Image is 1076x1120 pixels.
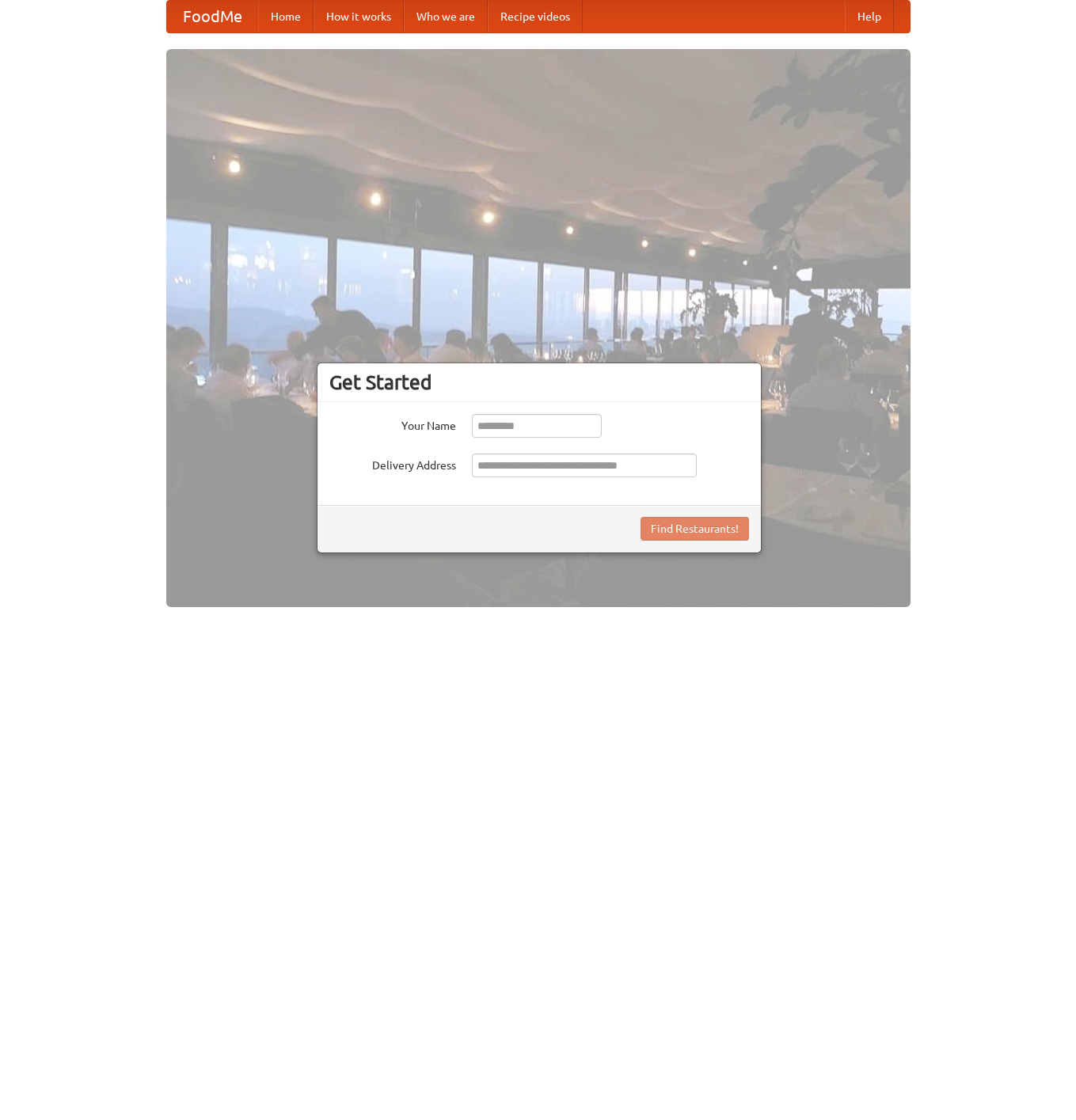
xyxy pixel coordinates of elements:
[329,370,749,394] h3: Get Started
[329,414,456,434] label: Your Name
[641,517,749,541] button: Find Restaurants!
[258,1,314,32] a: Home
[329,454,456,473] label: Delivery Address
[404,1,488,32] a: Who we are
[167,1,258,32] a: FoodMe
[845,1,894,32] a: Help
[314,1,404,32] a: How it works
[488,1,583,32] a: Recipe videos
